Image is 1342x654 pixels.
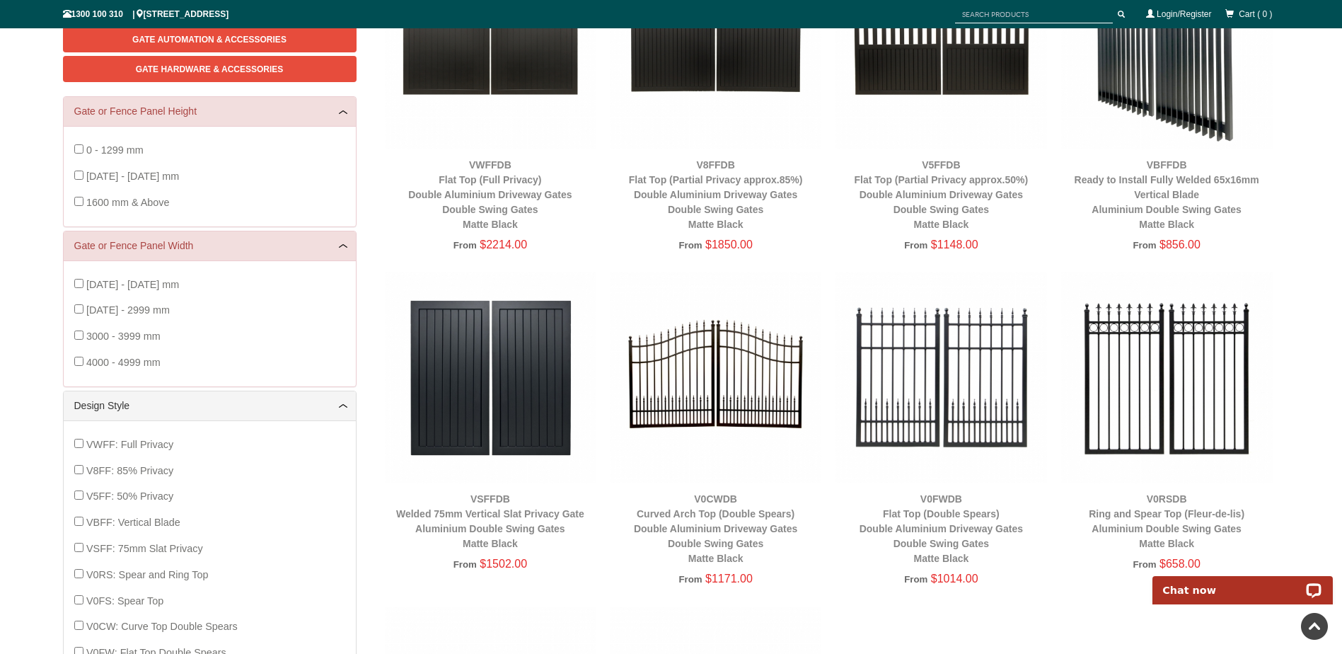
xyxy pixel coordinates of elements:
[480,558,527,570] span: $1502.00
[1239,9,1272,19] span: Cart ( 0 )
[610,272,821,483] img: V0CWDB - Curved Arch Top (Double Spears) - Double Aluminium Driveway Gates - Double Swing Gates -...
[705,573,753,585] span: $1171.00
[678,240,702,251] span: From
[1133,240,1156,251] span: From
[86,569,209,580] span: V0RS: Spear and Ring Top
[955,6,1113,23] input: SEARCH PRODUCTS
[86,279,179,290] span: [DATE] - [DATE] mm
[385,272,596,483] img: VSFFDB - Welded 75mm Vertical Slat Privacy Gate - Aluminium Double Swing Gates - Matte Black - Ga...
[136,64,284,74] span: Gate Hardware & Accessories
[86,517,180,528] span: VBFF: Vertical Blade
[86,331,161,342] span: 3000 - 3999 mm
[86,543,203,554] span: VSFF: 75mm Slat Privacy
[860,493,1023,564] a: V0FWDBFlat Top (Double Spears)Double Aluminium Driveway GatesDouble Swing GatesMatte Black
[132,35,287,45] span: Gate Automation & Accessories
[904,240,927,251] span: From
[86,595,163,607] span: V0FS: Spear Top
[629,159,803,230] a: V8FFDBFlat Top (Partial Privacy approx.85%)Double Aluminium Driveway GatesDouble Swing GatesMatte...
[74,398,345,413] a: Design Style
[453,559,477,570] span: From
[835,272,1047,483] img: V0FWDB - Flat Top (Double Spears) - Double Aluminium Driveway Gates - Double Swing Gates - Matte ...
[453,240,477,251] span: From
[480,239,527,251] span: $2214.00
[86,197,170,208] span: 1600 mm & Above
[1133,559,1156,570] span: From
[63,56,357,82] a: Gate Hardware & Accessories
[86,357,161,368] span: 4000 - 4999 mm
[408,159,572,230] a: VWFFDBFlat Top (Full Privacy)Double Aluminium Driveway GatesDouble Swing GatesMatte Black
[396,493,584,549] a: VSFFDBWelded 75mm Vertical Slat Privacy GateAluminium Double Swing GatesMatte Black
[904,574,927,585] span: From
[855,159,1029,230] a: V5FFDBFlat Top (Partial Privacy approx.50%)Double Aluminium Driveway GatesDouble Swing GatesMatte...
[1061,272,1273,483] img: V0RSDB - Ring and Spear Top (Fleur-de-lis) - Aluminium Double Swing Gates - Matte Black - Gate Wa...
[63,9,229,19] span: 1300 100 310 | [STREET_ADDRESS]
[1159,558,1201,570] span: $658.00
[86,439,173,450] span: VWFF: Full Privacy
[705,239,753,251] span: $1850.00
[1075,159,1259,230] a: VBFFDBReady to Install Fully Welded 65x16mm Vertical BladeAluminium Double Swing GatesMatte Black
[931,573,978,585] span: $1014.00
[1159,239,1201,251] span: $856.00
[86,621,238,632] span: V0CW: Curve Top Double Spears
[63,26,357,52] a: Gate Automation & Accessories
[86,144,144,156] span: 0 - 1299 mm
[678,574,702,585] span: From
[931,239,978,251] span: $1148.00
[74,239,345,253] a: Gate or Fence Panel Width
[634,493,797,564] a: V0CWDBCurved Arch Top (Double Spears)Double Aluminium Driveway GatesDouble Swing GatesMatte Black
[86,465,173,476] span: V8FF: 85% Privacy
[86,304,170,316] span: [DATE] - 2999 mm
[1089,493,1244,549] a: V0RSDBRing and Spear Top (Fleur-de-lis)Aluminium Double Swing GatesMatte Black
[1143,560,1342,604] iframe: LiveChat chat widget
[86,171,179,182] span: [DATE] - [DATE] mm
[74,104,345,119] a: Gate or Fence Panel Height
[86,490,173,502] span: V5FF: 50% Privacy
[1157,9,1211,19] a: Login/Register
